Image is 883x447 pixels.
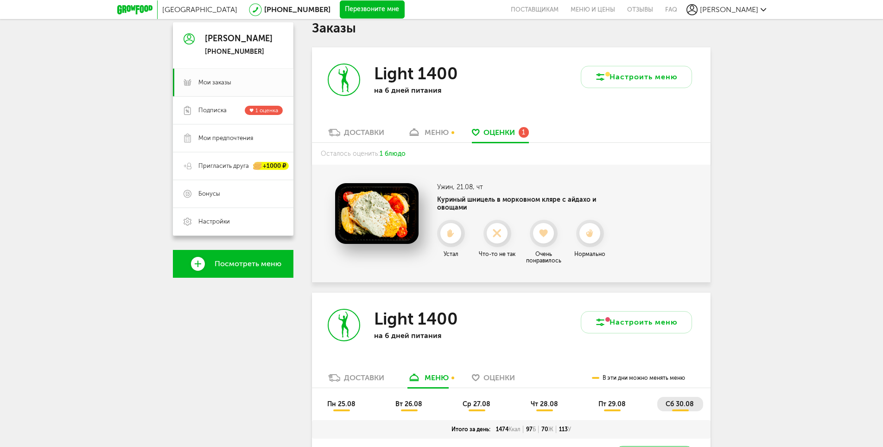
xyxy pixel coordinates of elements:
span: Бонусы [198,190,220,198]
div: 1474 [493,426,523,433]
a: Посмотреть меню [173,250,293,278]
a: Мои заказы [173,69,293,96]
div: меню [425,128,449,137]
div: Что-то не так [476,251,518,257]
div: В эти дни можно менять меню [592,369,685,388]
div: меню [425,373,449,382]
span: Посмотреть меню [215,260,281,268]
span: , 21.08, чт [453,183,483,191]
div: 97 [523,426,539,433]
span: Оценки [483,128,515,137]
button: Настроить меню [581,66,692,88]
a: Пригласить друга +1000 ₽ [173,152,293,180]
a: меню [403,373,453,388]
h3: Light 1400 [374,309,458,329]
a: Оценки [467,373,520,388]
div: Итого за день: [449,426,493,433]
span: Настройки [198,217,230,226]
a: Бонусы [173,180,293,208]
span: вт 26.08 [395,400,422,408]
span: Оценки [483,373,515,382]
a: Доставки [324,128,389,142]
span: 1 блюдо [380,150,406,158]
div: Нормально [569,251,611,257]
div: +1000 ₽ [254,162,289,170]
div: [PERSON_NAME] [205,34,273,44]
div: Очень понравилось [523,251,565,264]
p: на 6 дней питания [374,86,495,95]
span: Пригласить друга [198,162,249,170]
a: Оценки 1 [467,128,534,142]
span: Мои предпочтения [198,134,253,142]
div: Осталось оценить: [312,143,711,165]
a: Мои предпочтения [173,124,293,152]
span: [GEOGRAPHIC_DATA] [162,5,237,14]
span: [PERSON_NAME] [700,5,758,14]
span: Ккал [508,426,521,433]
a: Настройки [173,208,293,236]
span: сб 30.08 [666,400,694,408]
a: меню [403,128,453,142]
span: У [568,426,571,433]
h3: Light 1400 [374,64,458,83]
span: пт 29.08 [598,400,626,408]
button: Настроить меню [581,311,692,333]
span: ср 27.08 [463,400,490,408]
h3: Ужин [437,183,627,191]
h1: Заказы [312,22,711,34]
span: 1 оценка [255,107,278,114]
div: 1 [519,127,529,137]
div: Доставки [344,128,384,137]
div: 70 [539,426,556,433]
div: Устал [430,251,472,257]
span: Б [533,426,536,433]
div: Доставки [344,373,384,382]
span: Подписка [198,106,227,115]
div: [PHONE_NUMBER] [205,48,273,56]
img: Куриный шницель в морковном кляре с айдахо и овощами [335,183,419,244]
p: на 6 дней питания [374,331,495,340]
div: 113 [556,426,574,433]
a: Доставки [324,373,389,388]
h4: Куриный шницель в морковном кляре с айдахо и овощами [437,196,627,211]
span: Ж [548,426,553,433]
span: Мои заказы [198,78,231,87]
span: пн 25.08 [327,400,356,408]
span: чт 28.08 [531,400,558,408]
button: Перезвоните мне [340,0,405,19]
a: [PHONE_NUMBER] [264,5,330,14]
a: Подписка 1 оценка [173,96,293,124]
